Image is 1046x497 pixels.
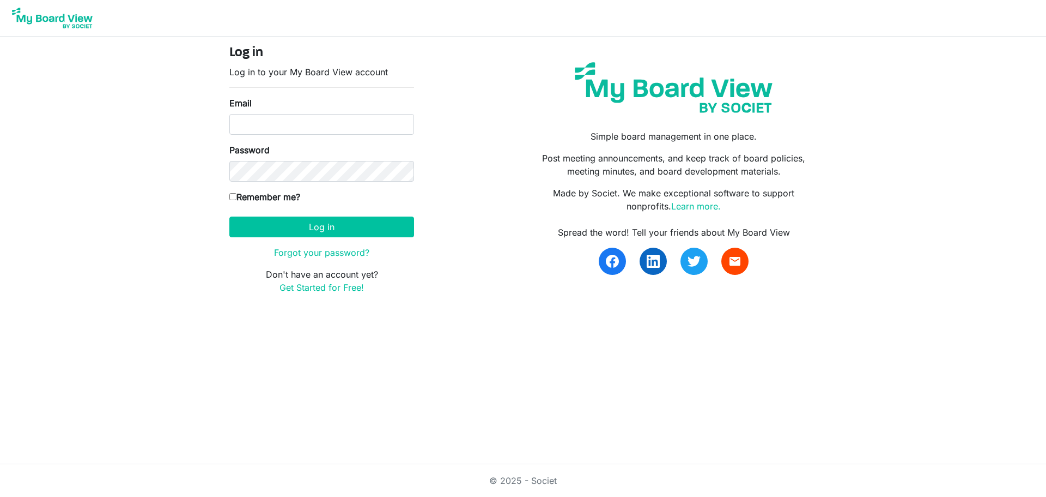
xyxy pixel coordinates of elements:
img: facebook.svg [606,255,619,268]
a: Forgot your password? [274,247,369,258]
label: Remember me? [229,190,300,203]
p: Don't have an account yet? [229,268,414,294]
input: Remember me? [229,193,236,200]
div: Spread the word! Tell your friends about My Board View [531,226,817,239]
h4: Log in [229,45,414,61]
p: Simple board management in one place. [531,130,817,143]
a: email [721,248,749,275]
p: Made by Societ. We make exceptional software to support nonprofits. [531,187,817,213]
span: email [728,255,741,268]
img: linkedin.svg [647,255,660,268]
a: Learn more. [671,201,721,212]
p: Log in to your My Board View account [229,65,414,79]
img: my-board-view-societ.svg [567,54,781,121]
a: © 2025 - Societ [489,475,557,486]
img: twitter.svg [688,255,701,268]
p: Post meeting announcements, and keep track of board policies, meeting minutes, and board developm... [531,152,817,178]
label: Email [229,97,252,110]
button: Log in [229,217,414,237]
label: Password [229,143,270,157]
a: Get Started for Free! [279,282,364,293]
img: My Board View Logo [9,4,96,32]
